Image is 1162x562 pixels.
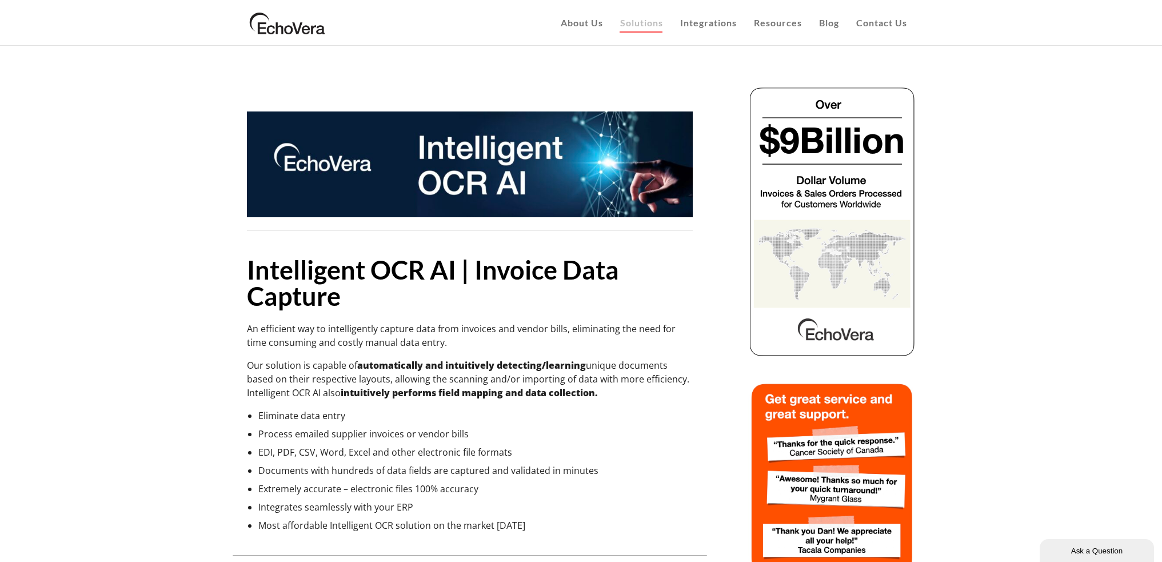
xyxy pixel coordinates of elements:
[258,445,693,459] li: EDI, PDF, CSV, Word, Excel and other electronic file formats
[856,17,907,28] span: Contact Us
[748,86,916,357] img: echovera dollar volume
[258,482,693,496] li: Extremely accurate – electronic files 100% accuracy
[258,409,693,423] li: Eliminate data entry
[680,17,737,28] span: Integrations
[357,359,586,372] strong: automatically and intuitively detecting/learning
[819,17,839,28] span: Blog
[247,111,693,217] img: Intelligent OCR AI
[258,519,693,532] li: Most affordable Intelligent OCR solution on the market [DATE]
[258,427,693,441] li: Process emailed supplier invoices or vendor bills
[561,17,603,28] span: About Us
[247,254,619,312] strong: Intelligent OCR AI | Invoice Data Capture
[754,17,802,28] span: Resources
[1040,537,1156,562] iframe: chat widget
[341,386,598,399] strong: intuitively performs field mapping and data collection.
[620,17,663,28] span: Solutions
[247,358,693,400] p: Our solution is capable of unique documents based on their respective layouts, allowing the scann...
[258,464,693,477] li: Documents with hundreds of data fields are captured and validated in minutes
[247,322,693,349] p: An efficient way to intelligently capture data from invoices and vendor bills, eliminating the ne...
[258,500,693,514] li: Integrates seamlessly with your ERP
[247,9,328,37] img: EchoVera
